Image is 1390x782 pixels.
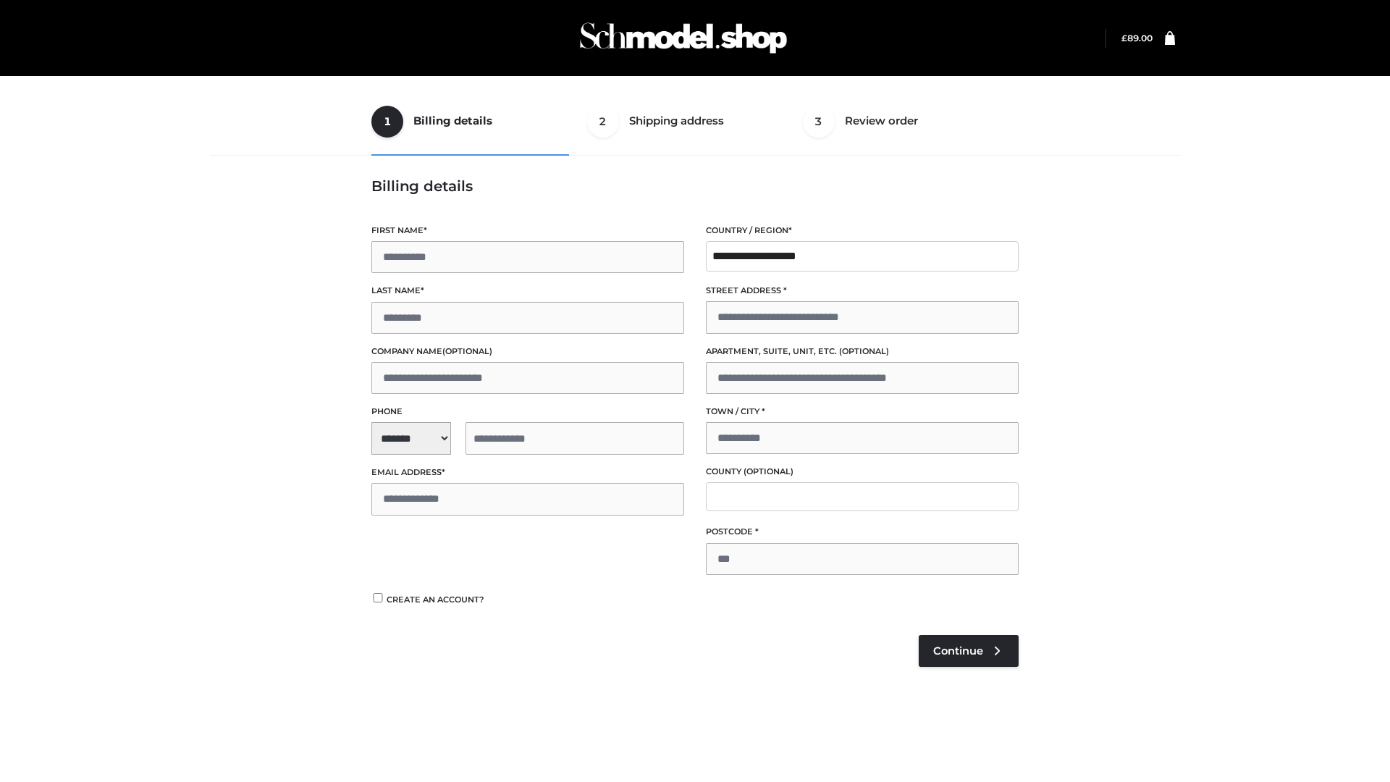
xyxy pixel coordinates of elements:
[371,224,684,237] label: First name
[575,9,792,67] img: Schmodel Admin 964
[442,346,492,356] span: (optional)
[919,635,1019,667] a: Continue
[706,405,1019,419] label: Town / City
[744,466,793,476] span: (optional)
[371,405,684,419] label: Phone
[371,345,684,358] label: Company name
[371,593,384,602] input: Create an account?
[706,224,1019,237] label: Country / Region
[371,466,684,479] label: Email address
[706,465,1019,479] label: County
[1121,33,1153,43] a: £89.00
[706,345,1019,358] label: Apartment, suite, unit, etc.
[1121,33,1127,43] span: £
[371,284,684,298] label: Last name
[371,177,1019,195] h3: Billing details
[706,284,1019,298] label: Street address
[1121,33,1153,43] bdi: 89.00
[839,346,889,356] span: (optional)
[387,594,484,605] span: Create an account?
[706,525,1019,539] label: Postcode
[933,644,983,657] span: Continue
